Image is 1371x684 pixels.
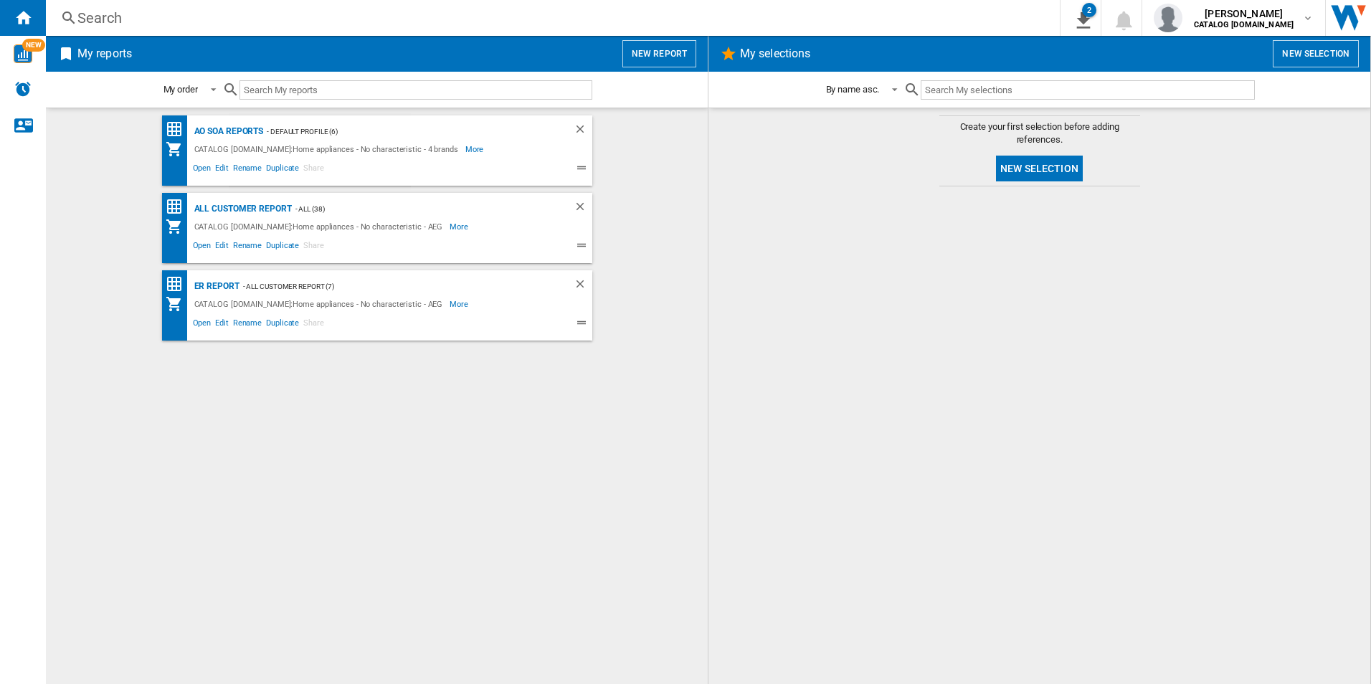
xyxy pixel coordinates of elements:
span: Rename [231,239,264,256]
span: Rename [231,316,264,333]
button: New selection [1273,40,1359,67]
div: - ALL (38) [292,200,545,218]
div: Delete [574,123,592,141]
span: More [450,295,470,313]
img: wise-card.svg [14,44,32,63]
img: profile.jpg [1154,4,1182,32]
div: My Assortment [166,295,191,313]
input: Search My reports [239,80,592,100]
div: My Assortment [166,141,191,158]
b: CATALOG [DOMAIN_NAME] [1194,20,1294,29]
button: New report [622,40,696,67]
span: Duplicate [264,239,301,256]
span: Create your first selection before adding references. [939,120,1140,146]
span: Share [301,316,326,333]
span: Edit [213,239,231,256]
input: Search My selections [921,80,1254,100]
div: By name asc. [826,84,880,95]
button: New selection [996,156,1083,181]
img: alerts-logo.svg [14,80,32,98]
span: Open [191,239,214,256]
span: Share [301,239,326,256]
div: CATALOG [DOMAIN_NAME]:Home appliances - No characteristic - AEG [191,295,450,313]
div: My order [163,84,198,95]
span: Duplicate [264,316,301,333]
span: More [450,218,470,235]
span: Rename [231,161,264,179]
div: - Default profile (6) [263,123,544,141]
div: Price Matrix [166,275,191,293]
span: Share [301,161,326,179]
div: CATALOG [DOMAIN_NAME]:Home appliances - No characteristic - 4 brands [191,141,465,158]
div: CATALOG [DOMAIN_NAME]:Home appliances - No characteristic - AEG [191,218,450,235]
span: Open [191,316,214,333]
div: Search [77,8,1023,28]
h2: My reports [75,40,135,67]
span: [PERSON_NAME] [1194,6,1294,21]
div: Delete [574,277,592,295]
div: ER Report [191,277,239,295]
div: Price Matrix [166,198,191,216]
span: Open [191,161,214,179]
div: Price Matrix [166,120,191,138]
span: NEW [22,39,45,52]
div: - All Customer Report (7) [239,277,545,295]
span: Duplicate [264,161,301,179]
span: More [465,141,486,158]
span: Edit [213,316,231,333]
div: 2 [1082,3,1096,17]
div: All Customer Report [191,200,292,218]
div: Delete [574,200,592,218]
div: AO SOA Reports [191,123,264,141]
div: My Assortment [166,218,191,235]
span: Edit [213,161,231,179]
h2: My selections [737,40,813,67]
